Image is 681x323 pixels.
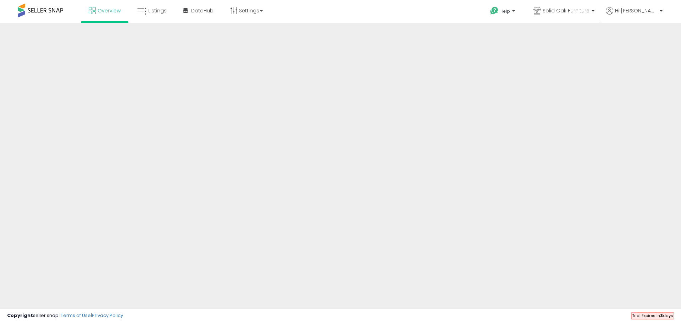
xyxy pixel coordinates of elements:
span: DataHub [191,7,214,14]
a: Terms of Use [61,312,91,319]
span: Hi [PERSON_NAME] [615,7,658,14]
span: Solid Oak Furniture [543,7,589,14]
span: Help [500,8,510,14]
a: Hi [PERSON_NAME] [606,7,663,23]
a: Help [485,1,522,23]
span: Trial Expires in days [632,313,673,318]
span: Overview [98,7,121,14]
span: Listings [148,7,167,14]
i: Get Help [490,6,499,15]
b: 3 [660,313,663,318]
strong: Copyright [7,312,33,319]
div: seller snap | | [7,312,123,319]
a: Privacy Policy [92,312,123,319]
